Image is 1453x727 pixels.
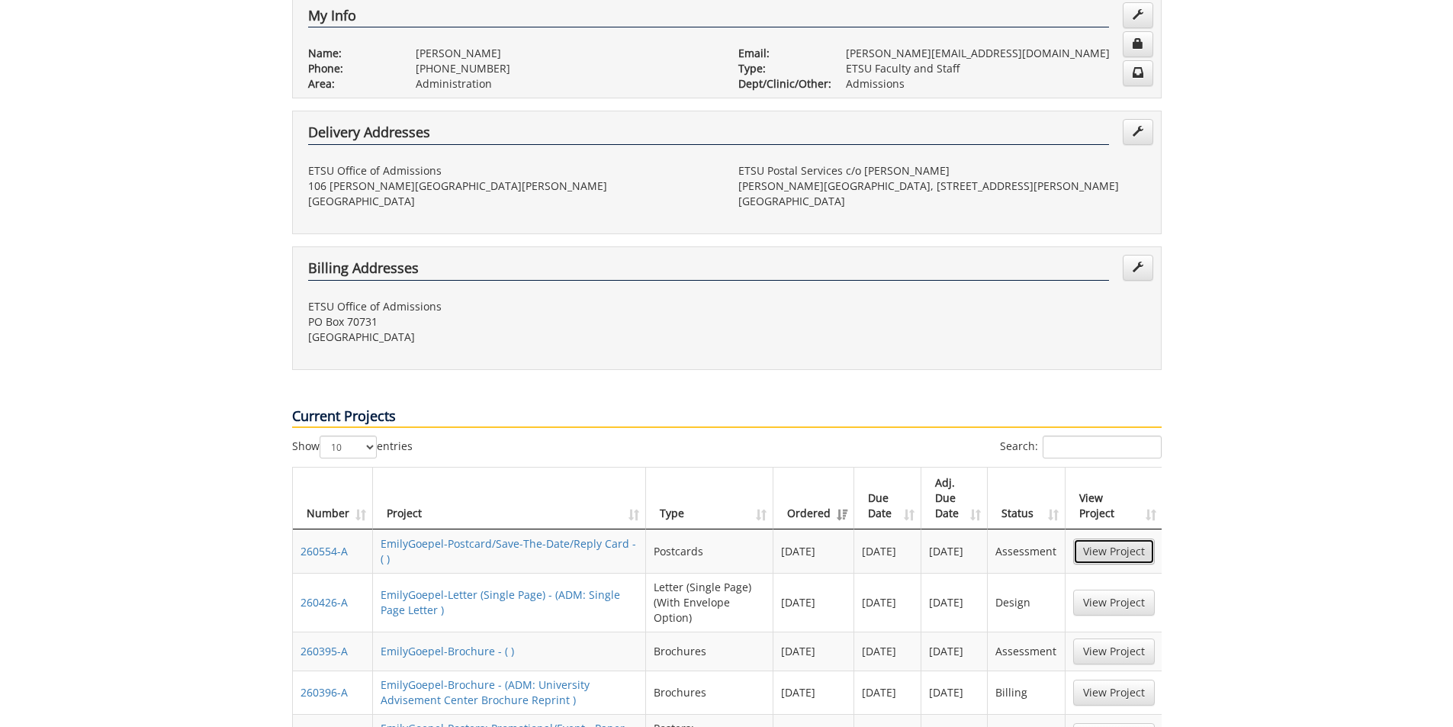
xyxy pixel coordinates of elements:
[646,632,773,671] td: Brochures
[308,163,715,179] p: ETSU Office of Admissions
[416,76,715,92] p: Administration
[854,468,921,529] th: Due Date: activate to sort column ascending
[301,544,348,558] a: 260554-A
[921,468,988,529] th: Adj. Due Date: activate to sort column ascending
[646,671,773,714] td: Brochures
[854,573,921,632] td: [DATE]
[738,61,823,76] p: Type:
[846,76,1146,92] p: Admissions
[921,632,988,671] td: [DATE]
[646,468,773,529] th: Type: activate to sort column ascending
[1066,468,1162,529] th: View Project: activate to sort column ascending
[308,314,715,330] p: PO Box 70731
[292,407,1162,428] p: Current Projects
[738,179,1146,194] p: [PERSON_NAME][GEOGRAPHIC_DATA], [STREET_ADDRESS][PERSON_NAME]
[308,8,1109,28] h4: My Info
[988,671,1065,714] td: Billing
[1123,60,1153,86] a: Change Communication Preferences
[738,46,823,61] p: Email:
[1123,255,1153,281] a: Edit Addresses
[646,573,773,632] td: Letter (Single Page) (With Envelope Option)
[381,587,620,617] a: EmilyGoepel-Letter (Single Page) - (ADM: Single Page Letter )
[308,194,715,209] p: [GEOGRAPHIC_DATA]
[773,671,854,714] td: [DATE]
[921,529,988,573] td: [DATE]
[1123,31,1153,57] a: Change Password
[773,632,854,671] td: [DATE]
[308,61,393,76] p: Phone:
[773,573,854,632] td: [DATE]
[373,468,647,529] th: Project: activate to sort column ascending
[854,671,921,714] td: [DATE]
[416,46,715,61] p: [PERSON_NAME]
[1073,680,1155,706] a: View Project
[308,261,1109,281] h4: Billing Addresses
[773,468,854,529] th: Ordered: activate to sort column ascending
[988,529,1065,573] td: Assessment
[1073,639,1155,664] a: View Project
[988,573,1065,632] td: Design
[308,46,393,61] p: Name:
[988,632,1065,671] td: Assessment
[1073,539,1155,565] a: View Project
[308,299,715,314] p: ETSU Office of Admissions
[738,76,823,92] p: Dept/Clinic/Other:
[308,125,1109,145] h4: Delivery Addresses
[1123,119,1153,145] a: Edit Addresses
[381,536,636,566] a: EmilyGoepel-Postcard/Save-The-Date/Reply Card - ( )
[846,61,1146,76] p: ETSU Faculty and Staff
[988,468,1065,529] th: Status: activate to sort column ascending
[308,76,393,92] p: Area:
[308,179,715,194] p: 106 [PERSON_NAME][GEOGRAPHIC_DATA][PERSON_NAME]
[320,436,377,458] select: Showentries
[738,163,1146,179] p: ETSU Postal Services c/o [PERSON_NAME]
[854,632,921,671] td: [DATE]
[646,529,773,573] td: Postcards
[1123,2,1153,28] a: Edit Info
[854,529,921,573] td: [DATE]
[301,644,348,658] a: 260395-A
[292,436,413,458] label: Show entries
[416,61,715,76] p: [PHONE_NUMBER]
[773,529,854,573] td: [DATE]
[1000,436,1162,458] label: Search:
[293,468,373,529] th: Number: activate to sort column ascending
[738,194,1146,209] p: [GEOGRAPHIC_DATA]
[846,46,1146,61] p: [PERSON_NAME][EMAIL_ADDRESS][DOMAIN_NAME]
[301,685,348,700] a: 260396-A
[308,330,715,345] p: [GEOGRAPHIC_DATA]
[301,595,348,610] a: 260426-A
[921,573,988,632] td: [DATE]
[381,644,514,658] a: EmilyGoepel-Brochure - ( )
[1043,436,1162,458] input: Search:
[921,671,988,714] td: [DATE]
[1073,590,1155,616] a: View Project
[381,677,590,707] a: EmilyGoepel-Brochure - (ADM: University Advisement Center Brochure Reprint )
